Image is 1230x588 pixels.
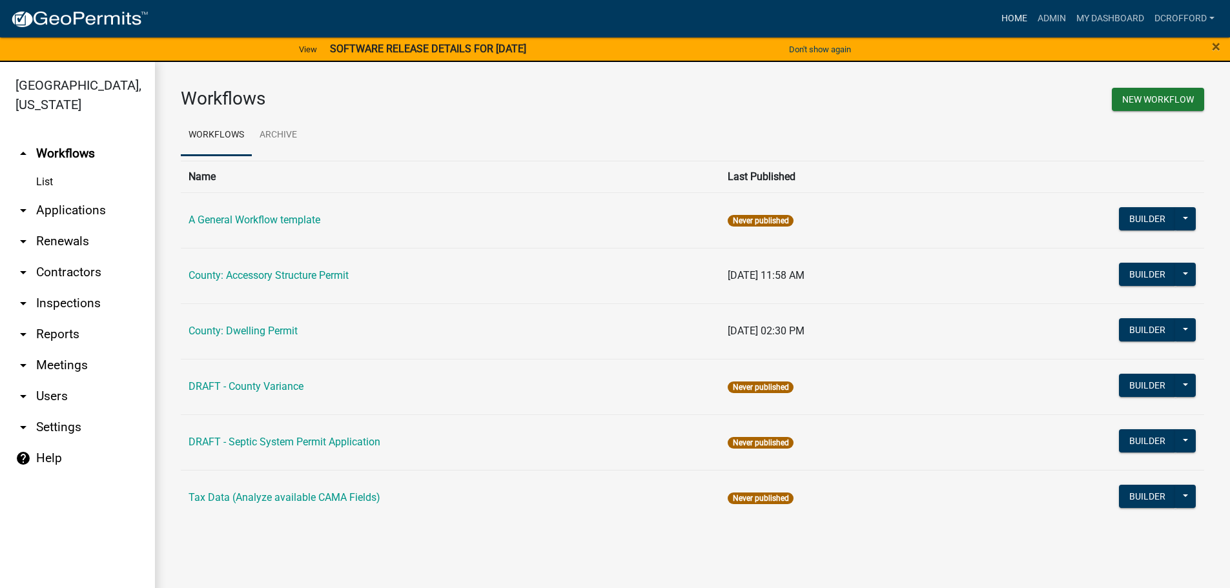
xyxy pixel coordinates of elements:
[181,115,252,156] a: Workflows
[728,269,805,281] span: [DATE] 11:58 AM
[1119,207,1176,230] button: Builder
[15,203,31,218] i: arrow_drop_down
[252,115,305,156] a: Archive
[15,234,31,249] i: arrow_drop_down
[728,215,793,227] span: Never published
[15,265,31,280] i: arrow_drop_down
[189,491,380,503] a: Tax Data (Analyze available CAMA Fields)
[1119,263,1176,286] button: Builder
[728,492,793,504] span: Never published
[189,269,349,281] a: County: Accessory Structure Permit
[784,39,856,60] button: Don't show again
[1149,6,1220,31] a: dcrofford
[1071,6,1149,31] a: My Dashboard
[189,325,298,337] a: County: Dwelling Permit
[720,161,960,192] th: Last Published
[15,389,31,404] i: arrow_drop_down
[728,325,805,337] span: [DATE] 02:30 PM
[1119,485,1176,508] button: Builder
[1119,429,1176,452] button: Builder
[15,296,31,311] i: arrow_drop_down
[1119,318,1176,341] button: Builder
[15,420,31,435] i: arrow_drop_down
[728,381,793,393] span: Never published
[189,380,303,392] a: DRAFT - County Variance
[189,436,380,448] a: DRAFT - Septic System Permit Application
[728,437,793,449] span: Never published
[1212,37,1220,56] span: ×
[1119,374,1176,397] button: Builder
[15,451,31,466] i: help
[15,146,31,161] i: arrow_drop_up
[1212,39,1220,54] button: Close
[189,214,320,226] a: A General Workflow template
[181,161,720,192] th: Name
[294,39,322,60] a: View
[181,88,683,110] h3: Workflows
[15,327,31,342] i: arrow_drop_down
[330,43,526,55] strong: SOFTWARE RELEASE DETAILS FOR [DATE]
[996,6,1032,31] a: Home
[15,358,31,373] i: arrow_drop_down
[1112,88,1204,111] button: New Workflow
[1032,6,1071,31] a: Admin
